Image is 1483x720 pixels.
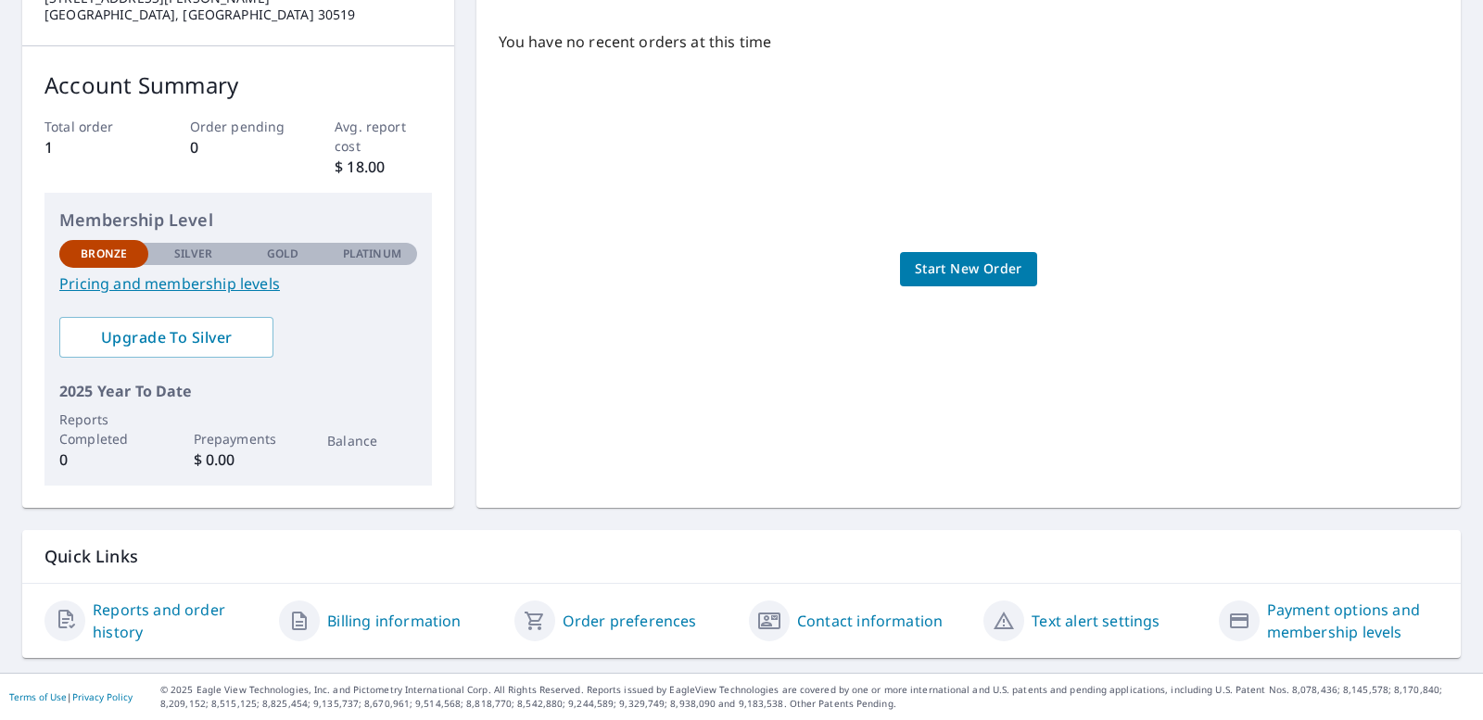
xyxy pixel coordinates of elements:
[1032,610,1160,632] a: Text alert settings
[59,317,273,358] a: Upgrade To Silver
[59,448,148,471] p: 0
[59,272,417,295] a: Pricing and membership levels
[174,246,213,262] p: Silver
[59,410,148,448] p: Reports Completed
[44,545,1439,568] p: Quick Links
[267,246,298,262] p: Gold
[194,448,283,471] p: $ 0.00
[563,610,697,632] a: Order preferences
[190,117,286,136] p: Order pending
[44,117,141,136] p: Total order
[327,610,461,632] a: Billing information
[797,610,943,632] a: Contact information
[915,258,1022,281] span: Start New Order
[9,691,133,702] p: |
[44,6,373,23] p: [GEOGRAPHIC_DATA], [GEOGRAPHIC_DATA] 30519
[59,380,417,402] p: 2025 Year To Date
[81,246,127,262] p: Bronze
[499,31,1439,53] p: You have no recent orders at this time
[327,431,416,450] p: Balance
[59,208,417,233] p: Membership Level
[900,252,1037,286] a: Start New Order
[93,599,264,643] a: Reports and order history
[44,136,141,158] p: 1
[9,690,67,703] a: Terms of Use
[74,327,259,347] span: Upgrade To Silver
[335,156,431,178] p: $ 18.00
[160,683,1474,711] p: © 2025 Eagle View Technologies, Inc. and Pictometry International Corp. All Rights Reserved. Repo...
[194,429,283,448] p: Prepayments
[190,136,286,158] p: 0
[72,690,133,703] a: Privacy Policy
[44,69,432,102] p: Account Summary
[335,117,431,156] p: Avg. report cost
[343,246,401,262] p: Platinum
[1267,599,1439,643] a: Payment options and membership levels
